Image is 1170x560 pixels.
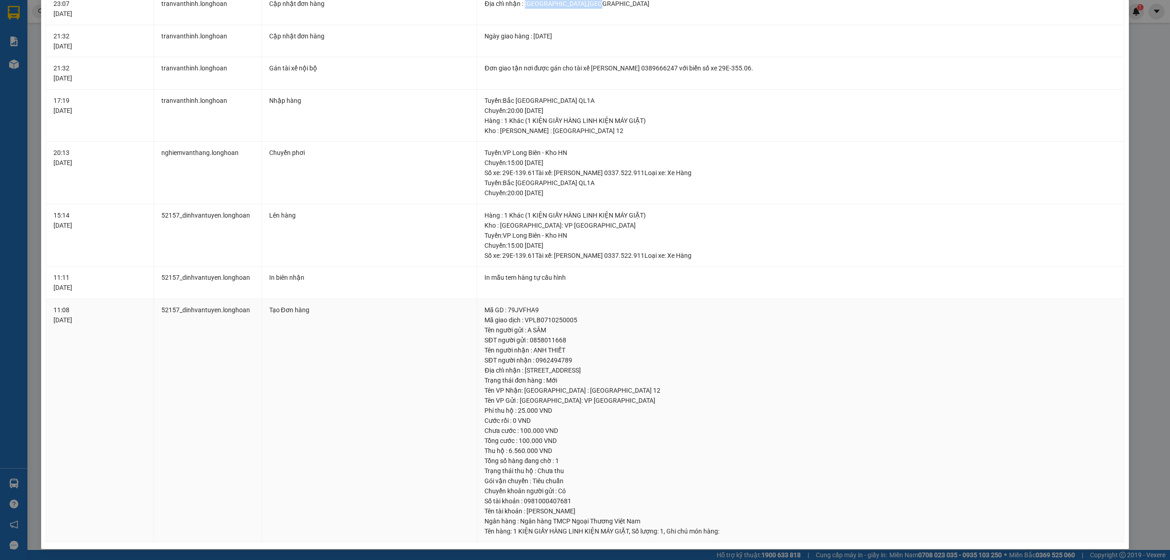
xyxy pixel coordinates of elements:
div: Số tài khoản : 0981000407681 [484,496,1117,506]
div: Kho : [GEOGRAPHIC_DATA]: VP [GEOGRAPHIC_DATA] [484,220,1117,230]
strong: BIÊN NHẬN VẬN CHUYỂN BẢO AN EXPRESS [19,13,151,34]
div: 17:19 [DATE] [53,96,146,116]
td: 52157_dinhvantuyen.longhoan [154,204,262,267]
div: Ngân hàng : Ngân hàng TMCP Ngoại Thương Việt Nam [484,516,1117,526]
div: Kho : [PERSON_NAME] : [GEOGRAPHIC_DATA] 12 [484,126,1117,136]
div: Trạng thái đơn hàng : Mới [484,375,1117,385]
strong: (Công Ty TNHH Chuyển Phát Nhanh Bảo An - MST: 0109597835) [17,37,153,52]
td: tranvanthinh.longhoan [154,90,262,142]
div: Phí thu hộ : 25.000 VND [484,405,1117,416]
span: 1 [660,528,664,535]
div: Tên VP Gửi : [GEOGRAPHIC_DATA]: VP [GEOGRAPHIC_DATA] [484,395,1117,405]
div: Chuyển phơi [269,148,470,158]
div: Chưa cước : 100.000 VND [484,426,1117,436]
td: 52157_dinhvantuyen.longhoan [154,299,262,543]
div: Tuyến : VP Long Biên - Kho HN Chuyến: 15:00 [DATE] Số xe: 29E-139.61 Tài xế: [PERSON_NAME] 0337.5... [484,230,1117,261]
div: Cập nhật đơn hàng [269,31,470,41]
div: 21:32 [DATE] [53,31,146,51]
div: Hàng : 1 Khác (1 KIỆN GIẤY HÀNG LINH KIỆN MÁY GIẶT) [484,210,1117,220]
div: In mẫu tem hàng tự cấu hình [484,272,1117,283]
div: 15:14 [DATE] [53,210,146,230]
div: Đơn giao tận nơi được gán cho tài xế [PERSON_NAME] 0389666247 với biển số xe 29E-355.06. [484,63,1117,73]
div: Thu hộ : 6.560.000 VND [484,446,1117,456]
span: [PHONE_NUMBER] - [DOMAIN_NAME] [20,54,151,89]
div: Mã giao dịch : VPLB0710250005 [484,315,1117,325]
div: Nhập hàng [269,96,470,106]
div: Tạo Đơn hàng [269,305,470,315]
div: Tuyến : Bắc [GEOGRAPHIC_DATA] QL1A Chuyến: 20:00 [DATE] [484,96,1117,116]
div: Tổng cước : 100.000 VND [484,436,1117,446]
div: 21:32 [DATE] [53,63,146,83]
div: Gán tài xế nội bộ [269,63,470,73]
div: Cước rồi : 0 VND [484,416,1117,426]
div: Gói vận chuyển : Tiêu chuẩn [484,476,1117,486]
div: Tổng số hàng đang chờ : 1 [484,456,1117,466]
div: Mã GD : 79JVFHA9 [484,305,1117,315]
div: Lên hàng [269,210,470,220]
td: tranvanthinh.longhoan [154,25,262,58]
td: nghiemvanthang.longhoan [154,142,262,204]
div: SĐT người nhận : 0962494789 [484,355,1117,365]
div: Tên tài khoản : [PERSON_NAME] [484,506,1117,516]
div: Chuyển khoản người gửi : Có [484,486,1117,496]
div: Tên VP Nhận: [GEOGRAPHIC_DATA] : [GEOGRAPHIC_DATA] 12 [484,385,1117,395]
div: 20:13 [DATE] [53,148,146,168]
div: Tên hàng: , Số lượng: , Ghi chú món hàng: [484,526,1117,536]
div: Tuyến : VP Long Biên - Kho HN Chuyến: 15:00 [DATE] Số xe: 29E-139.61 Tài xế: [PERSON_NAME] 0337.5... [484,148,1117,178]
div: Hàng : 1 Khác (1 KIỆN GIẤY HÀNG LINH KIỆN MÁY GIẶT) [484,116,1117,126]
div: Tên người nhận : ANH THIẾT [484,345,1117,355]
div: Trạng thái thu hộ : Chưa thu [484,466,1117,476]
div: 11:08 [DATE] [53,305,146,325]
div: Tên người gửi : A SÂM [484,325,1117,335]
div: 11:11 [DATE] [53,272,146,293]
td: tranvanthinh.longhoan [154,57,262,90]
div: SĐT người gửi : 0858011668 [484,335,1117,345]
div: Ngày giao hàng : [DATE] [484,31,1117,41]
td: 52157_dinhvantuyen.longhoan [154,267,262,299]
div: Tuyến : Bắc [GEOGRAPHIC_DATA] QL1A Chuyến: 20:00 [DATE] [484,178,1117,198]
div: In biên nhận [269,272,470,283]
div: Địa chỉ nhận : [STREET_ADDRESS] [484,365,1117,375]
span: 1 KIỆN GIẤY HÀNG LINH KIỆN MÁY GIẶT [513,528,629,535]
